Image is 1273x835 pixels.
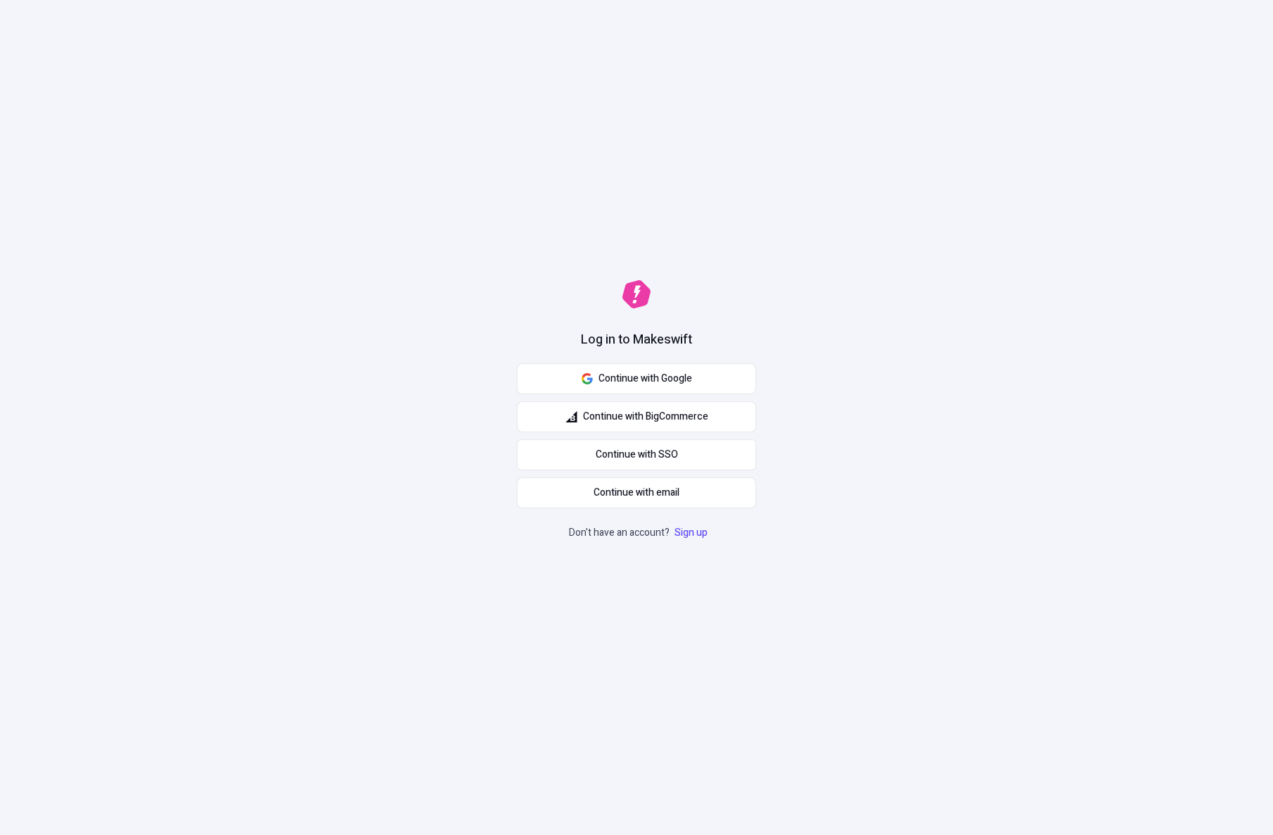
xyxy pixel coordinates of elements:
[517,477,756,508] button: Continue with email
[583,409,708,425] span: Continue with BigCommerce
[598,371,692,387] span: Continue with Google
[594,485,679,501] span: Continue with email
[517,439,756,470] a: Continue with SSO
[517,363,756,394] button: Continue with Google
[581,331,692,349] h1: Log in to Makeswift
[672,525,710,540] a: Sign up
[569,525,710,541] p: Don't have an account?
[517,401,756,432] button: Continue with BigCommerce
